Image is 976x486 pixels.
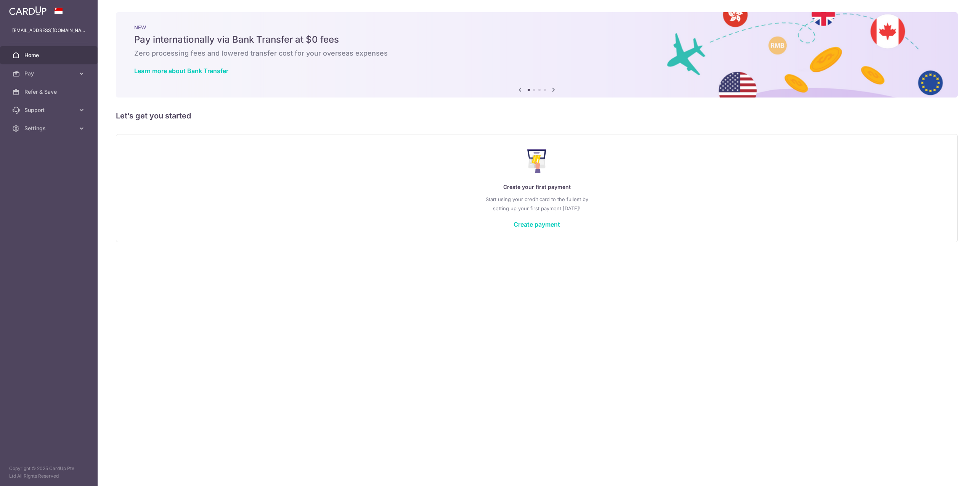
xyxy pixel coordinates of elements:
[134,49,939,58] h6: Zero processing fees and lowered transfer cost for your overseas expenses
[527,149,547,173] img: Make Payment
[24,88,75,96] span: Refer & Save
[132,182,942,192] p: Create your first payment
[9,6,47,15] img: CardUp
[134,67,228,75] a: Learn more about Bank Transfer
[24,106,75,114] span: Support
[132,195,942,213] p: Start using your credit card to the fullest by setting up your first payment [DATE]!
[24,125,75,132] span: Settings
[134,24,939,30] p: NEW
[12,27,85,34] p: [EMAIL_ADDRESS][DOMAIN_NAME]
[134,34,939,46] h5: Pay internationally via Bank Transfer at $0 fees
[24,51,75,59] span: Home
[514,221,560,228] a: Create payment
[116,12,958,98] img: Bank transfer banner
[116,110,958,122] h5: Let’s get you started
[24,70,75,77] span: Pay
